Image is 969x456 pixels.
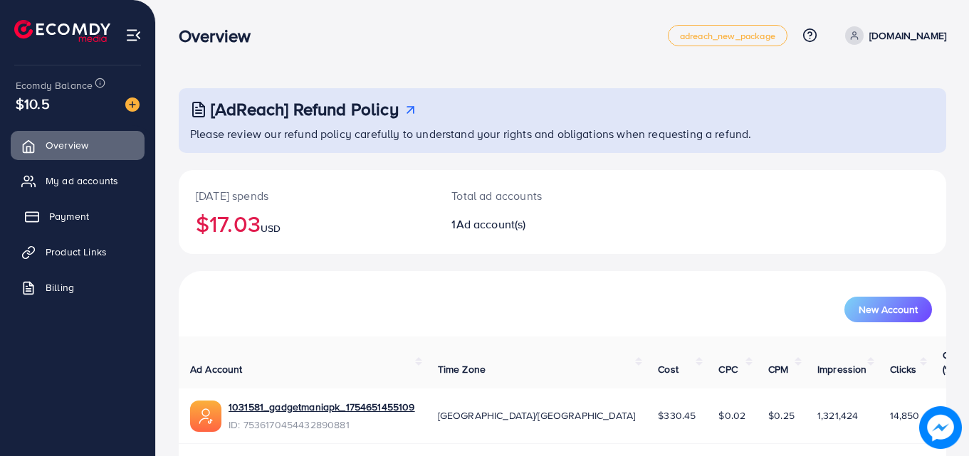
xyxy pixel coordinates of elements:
a: Product Links [11,238,145,266]
span: adreach_new_package [680,31,775,41]
h3: [AdReach] Refund Policy [211,99,399,120]
span: New Account [859,304,918,314]
span: Impression [817,362,867,376]
span: Product Links [46,245,107,259]
span: ID: 7536170454432890881 [229,418,415,432]
a: [DOMAIN_NAME] [839,26,946,45]
span: $10.5 [16,93,50,114]
span: Clicks [890,362,917,376]
span: CPM [768,362,788,376]
span: USD [261,221,281,235]
img: image [919,406,962,449]
p: [DOMAIN_NAME] [869,27,946,44]
h3: Overview [179,26,262,46]
p: Total ad accounts [451,187,609,204]
img: logo [14,20,110,42]
a: adreach_new_package [668,25,787,46]
span: Cost [658,362,679,376]
img: ic-ads-acc.e4c84228.svg [190,401,221,432]
span: Billing [46,280,74,295]
p: Please review our refund policy carefully to understand your rights and obligations when requesti... [190,125,938,142]
span: My ad accounts [46,174,118,188]
h2: 1 [451,218,609,231]
span: Ecomdy Balance [16,78,93,92]
h2: $17.03 [196,210,417,237]
span: Time Zone [438,362,486,376]
a: My ad accounts [11,166,145,195]
span: CPC [718,362,737,376]
img: image [125,97,140,112]
span: Ad Account [190,362,243,376]
span: 1,321,424 [817,408,858,423]
a: Billing [11,273,145,302]
span: $330.45 [658,408,696,423]
span: CTR (%) [943,348,961,376]
p: [DATE] spends [196,187,417,204]
span: 14,850 [890,408,920,423]
span: Payment [49,209,89,223]
span: Overview [46,138,88,152]
img: menu [125,27,142,43]
a: Overview [11,131,145,159]
span: $0.02 [718,408,745,423]
span: Ad account(s) [456,216,526,232]
span: [GEOGRAPHIC_DATA]/[GEOGRAPHIC_DATA] [438,408,636,423]
a: Payment [11,202,145,230]
span: $0.25 [768,408,795,423]
a: 1031581_gadgetmaniapk_1754651455109 [229,400,415,414]
button: New Account [844,297,932,322]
